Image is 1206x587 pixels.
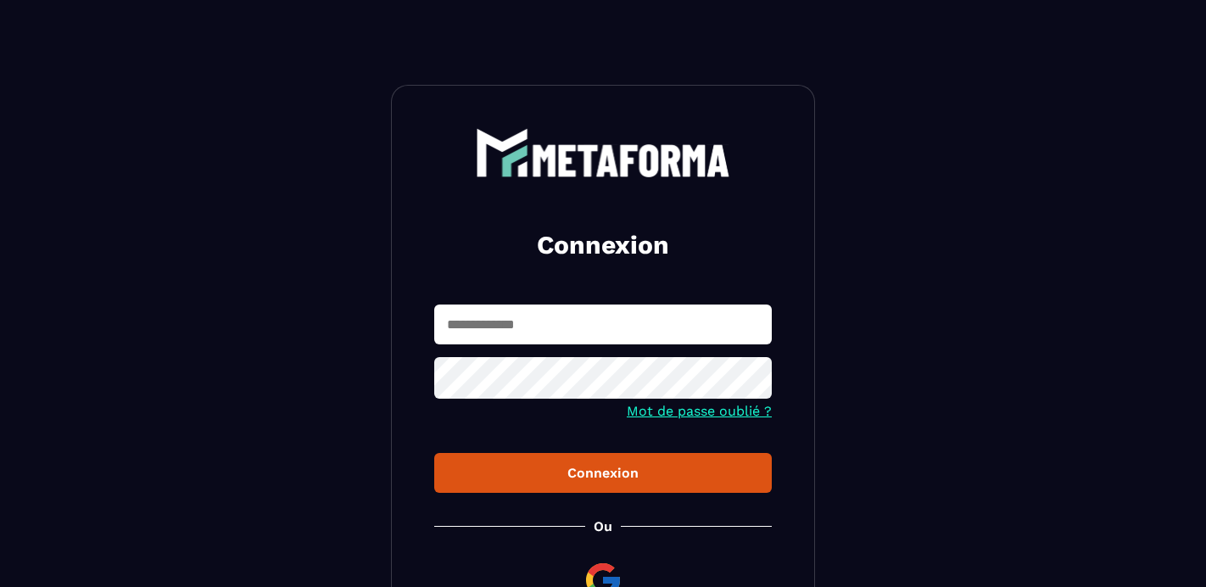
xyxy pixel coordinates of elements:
a: logo [434,128,772,177]
img: logo [476,128,730,177]
h2: Connexion [455,228,751,262]
a: Mot de passe oublié ? [627,403,772,419]
p: Ou [594,518,612,534]
div: Connexion [448,465,758,481]
button: Connexion [434,453,772,493]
